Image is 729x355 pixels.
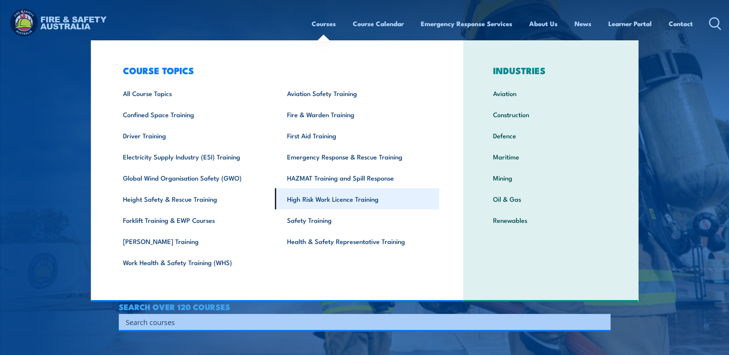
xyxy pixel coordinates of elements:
button: Search magnifier button [597,317,608,327]
a: Electricity Supply Industry (ESI) Training [111,146,275,167]
h3: INDUSTRIES [481,65,621,76]
a: Driver Training [111,125,275,146]
h3: COURSE TOPICS [111,65,439,76]
a: Aviation [481,83,621,104]
a: Construction [481,104,621,125]
form: Search form [127,317,595,327]
h4: SEARCH OVER 120 COURSES [119,302,611,311]
a: Work Health & Safety Training (WHS) [111,252,275,273]
a: News [575,13,591,34]
a: Contact [669,13,693,34]
input: Search input [126,316,594,328]
a: Learner Portal [608,13,652,34]
a: Safety Training [275,209,439,231]
a: Maritime [481,146,621,167]
a: Defence [481,125,621,146]
a: Oil & Gas [481,188,621,209]
a: Global Wind Organisation Safety (GWO) [111,167,275,188]
a: [PERSON_NAME] Training [111,231,275,252]
a: Height Safety & Rescue Training [111,188,275,209]
a: Confined Space Training [111,104,275,125]
a: High Risk Work Licence Training [275,188,439,209]
a: HAZMAT Training and Spill Response [275,167,439,188]
a: Emergency Response Services [421,13,512,34]
a: Renewables [481,209,621,231]
a: Forklift Training & EWP Courses [111,209,275,231]
a: Emergency Response & Rescue Training [275,146,439,167]
a: Mining [481,167,621,188]
a: Aviation Safety Training [275,83,439,104]
a: First Aid Training [275,125,439,146]
a: About Us [529,13,558,34]
a: All Course Topics [111,83,275,104]
a: Courses [312,13,336,34]
a: Health & Safety Representative Training [275,231,439,252]
a: Fire & Warden Training [275,104,439,125]
a: Course Calendar [353,13,404,34]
